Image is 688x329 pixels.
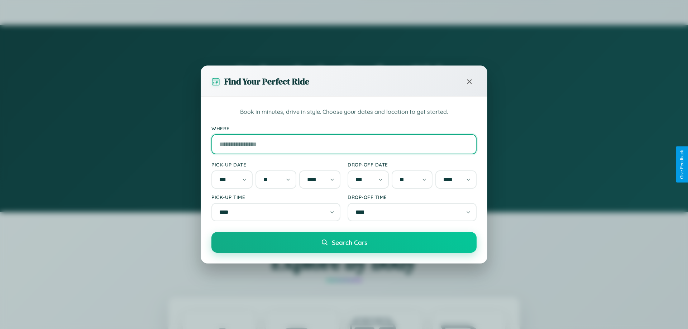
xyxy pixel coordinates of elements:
[211,107,477,117] p: Book in minutes, drive in style. Choose your dates and location to get started.
[211,232,477,253] button: Search Cars
[211,194,340,200] label: Pick-up Time
[211,125,477,131] label: Where
[348,194,477,200] label: Drop-off Time
[224,76,309,87] h3: Find Your Perfect Ride
[332,238,367,246] span: Search Cars
[348,161,477,168] label: Drop-off Date
[211,161,340,168] label: Pick-up Date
